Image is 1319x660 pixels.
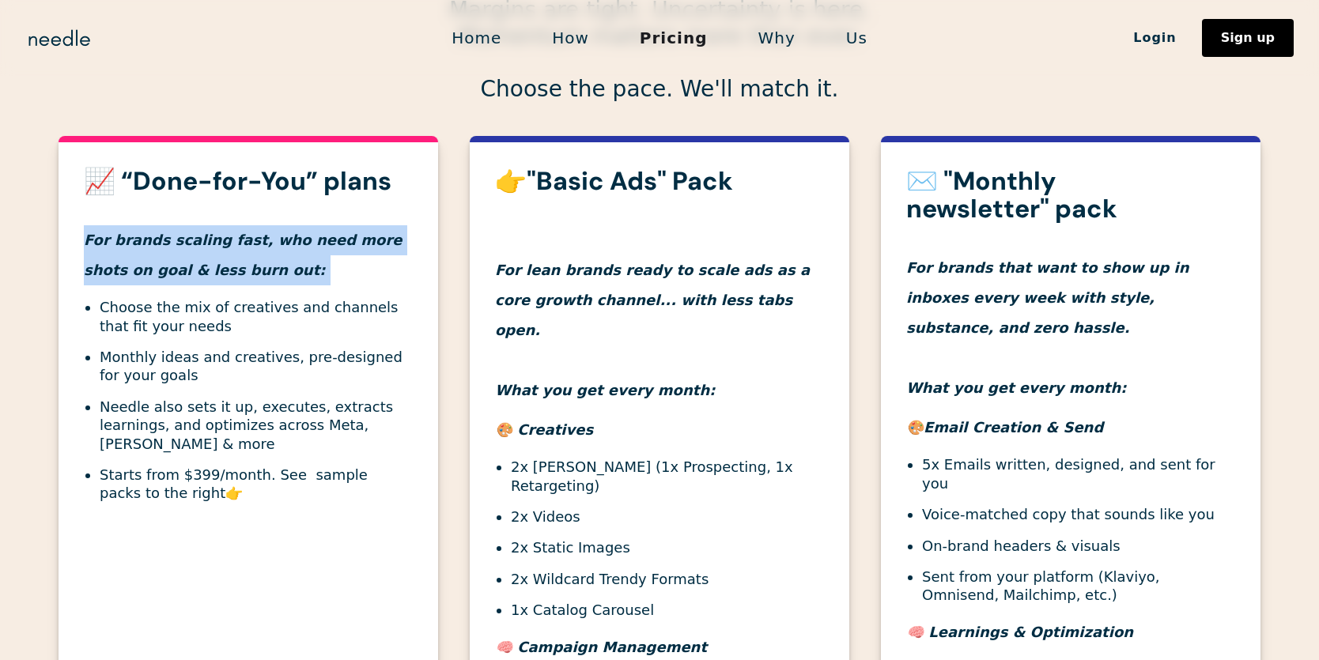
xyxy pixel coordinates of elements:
em: 🎨 [906,419,924,436]
h3: 📈 “Done-for-You” plans [84,168,413,195]
li: Monthly ideas and creatives, pre-designed for your goals [100,348,413,385]
li: 2x Static Images [511,538,824,556]
em: For lean brands ready to scale ads as a core growth channel... with less tabs open. What you get ... [495,262,810,398]
li: 5x Emails written, designed, and sent for you [922,455,1235,492]
a: Us [821,21,893,55]
li: Sent from your platform (Klaviyo, Omnisend, Mailchimp, etc.) [922,568,1235,605]
a: Sign up [1202,19,1294,57]
a: Pricing [614,21,733,55]
li: On-brand headers & visuals [922,537,1235,555]
li: 2x Wildcard Trendy Formats [511,570,824,588]
li: Needle also sets it up, executes, extracts learnings, and optimizes across Meta, [PERSON_NAME] & ... [100,398,413,453]
li: 2x Videos [511,507,824,526]
em: For brands scaling fast, who need more shots on goal & less burn out: [84,232,403,278]
li: 1x Catalog Carousel [511,601,824,619]
h3: ✉️ "Monthly newsletter" pack [906,168,1235,223]
a: Login [1108,25,1202,51]
em: 🧠 Learnings & Optimization [906,624,1133,640]
a: Why [733,21,821,55]
strong: 👉"Basic Ads" Pack [495,164,733,198]
em: 🎨 Creatives [495,421,593,438]
li: Choose the mix of creatives and channels that fit your needs [100,298,413,335]
li: Voice-matched copy that sounds like you [922,505,1235,523]
li: 2x [PERSON_NAME] (1x Prospecting, 1x Retargeting) [511,458,824,495]
a: How [527,21,614,55]
strong: 👉 [225,485,243,501]
em: For brands that want to show up in inboxes every week with style, substance, and zero hassle. Wha... [906,259,1189,396]
a: Home [426,21,527,55]
li: Starts from $399/month. See sample packs to the right [100,466,413,503]
em: Email Creation & Send [924,419,1103,436]
em: 🧠 Campaign Management [495,639,707,655]
div: Sign up [1221,32,1275,44]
